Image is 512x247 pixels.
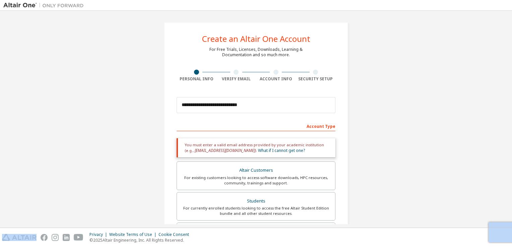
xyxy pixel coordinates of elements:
div: Create an Altair One Account [202,35,310,43]
div: Website Terms of Use [109,232,158,237]
img: youtube.svg [74,234,83,241]
div: You must enter a valid email address provided by your academic institution (e.g., ). [177,138,335,157]
img: Altair One [3,2,87,9]
div: For currently enrolled students looking to access the free Altair Student Edition bundle and all ... [181,205,331,216]
div: Personal Info [177,76,216,82]
div: Account Type [177,120,335,131]
div: Privacy [89,232,109,237]
img: altair_logo.svg [2,234,37,241]
div: For Free Trials, Licenses, Downloads, Learning & Documentation and so much more. [209,47,303,58]
a: What if I cannot get one? [258,148,305,153]
div: Cookie Consent [158,232,193,237]
div: Altair Customers [181,166,331,175]
p: © 2025 Altair Engineering, Inc. All Rights Reserved. [89,237,193,243]
img: instagram.svg [52,234,59,241]
span: [EMAIL_ADDRESS][DOMAIN_NAME] [195,148,255,153]
img: facebook.svg [41,234,48,241]
img: linkedin.svg [63,234,70,241]
div: Security Setup [296,76,336,82]
div: Account Info [256,76,296,82]
div: Students [181,196,331,206]
div: For existing customers looking to access software downloads, HPC resources, community, trainings ... [181,175,331,186]
div: Verify Email [216,76,256,82]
